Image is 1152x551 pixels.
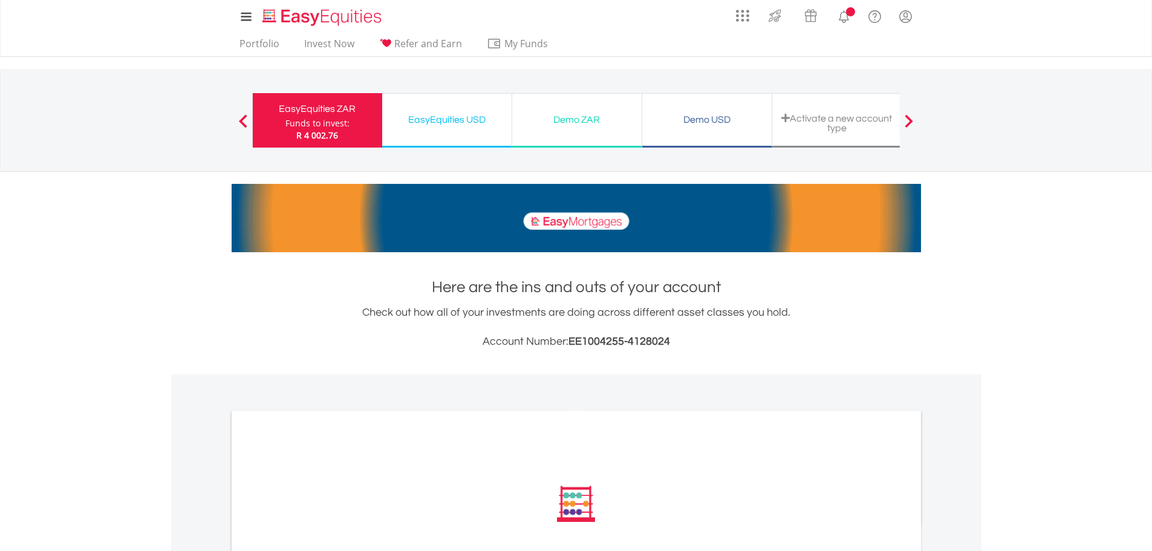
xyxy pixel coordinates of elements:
div: Check out how all of your investments are doing across different asset classes you hold. [232,304,921,350]
div: EasyEquities ZAR [260,100,375,117]
span: R 4 002.76 [296,129,338,141]
img: thrive-v2.svg [765,6,785,25]
a: Refer and Earn [374,37,467,56]
div: Demo ZAR [519,111,634,128]
span: EE1004255-4128024 [568,336,670,347]
span: Refer and Earn [394,37,462,50]
h1: Here are the ins and outs of your account [232,276,921,298]
img: EasyMortage Promotion Banner [232,184,921,252]
a: My Profile [890,3,921,30]
a: Notifications [828,3,859,27]
img: vouchers-v2.svg [801,6,821,25]
div: Activate a new account type [779,113,894,133]
img: EasyEquities_Logo.png [260,7,386,27]
div: Demo USD [649,111,764,128]
div: EasyEquities USD [389,111,504,128]
a: Vouchers [793,3,828,25]
img: grid-menu-icon.svg [736,9,749,22]
a: AppsGrid [728,3,757,22]
h3: Account Number: [232,333,921,350]
a: Home page [258,3,386,27]
a: Portfolio [235,37,284,56]
a: FAQ's and Support [859,3,890,27]
div: Funds to invest: [285,117,350,129]
span: My Funds [487,36,566,51]
a: Invest Now [299,37,359,56]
